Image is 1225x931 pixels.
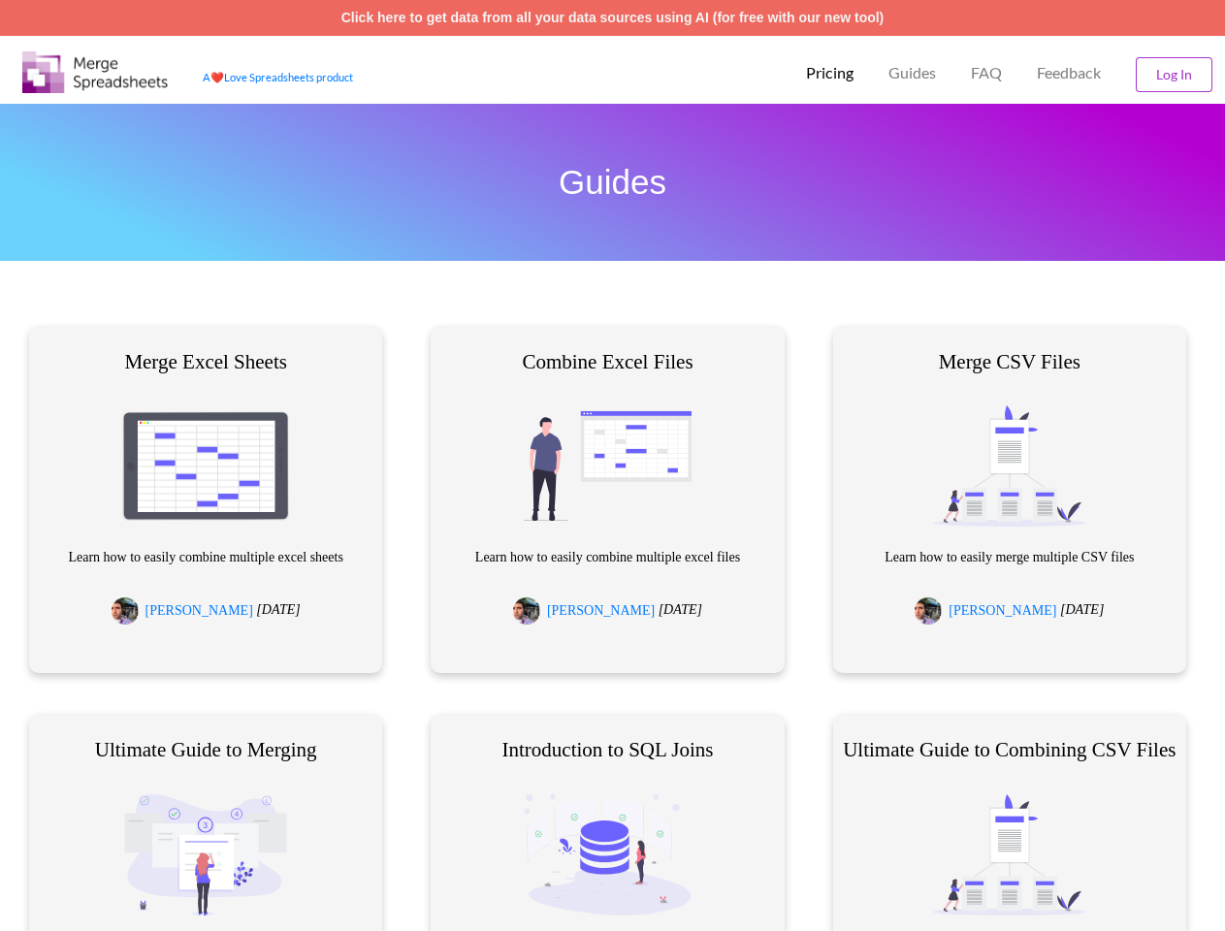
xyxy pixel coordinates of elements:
img: Adhaar.jpg [513,597,540,625]
img: Adhaar.jpg [915,597,942,625]
button: Log In [1136,57,1212,92]
img: merged files [524,381,691,527]
div: Learn how to easily combine multiple excel sheets [39,350,372,625]
a: Click here to get data from all your data sources using AI (for free with our new tool) [341,10,885,25]
h4: Ultimate Guide to Merging [39,738,372,762]
span: Feedback [1037,65,1101,80]
h4: Combine Excel Files [440,350,774,374]
img: merged files [122,770,289,915]
a: Combine Excel Files merged filesLearn how to easily combine multiple excel files [PERSON_NAME] [D... [440,350,774,625]
span: heart [210,71,224,83]
img: merged files [926,381,1093,527]
img: merged files [524,770,691,915]
a: [PERSON_NAME] [547,603,655,618]
p: Guides [888,63,936,83]
p: Pricing [806,63,854,83]
a: Merge Excel Sheets merged filesLearn how to easily combine multiple excel sheets [PERSON_NAME] [D... [39,350,372,625]
i: [DATE] [1060,603,1104,618]
h4: Merge CSV Files [843,350,1177,374]
a: [PERSON_NAME] [145,603,253,618]
img: merged files [926,770,1093,915]
img: Adhaar.jpg [112,597,139,625]
i: [DATE] [659,603,702,618]
i: [DATE] [256,603,300,618]
a: AheartLove Spreadsheets product [203,71,353,83]
img: merged files [122,381,289,527]
h4: Merge Excel Sheets [39,350,372,374]
h4: Introduction to SQL Joins [440,738,774,762]
p: FAQ [971,63,1002,83]
div: Learn how to easily merge multiple CSV files [843,350,1177,625]
a: [PERSON_NAME] [949,603,1056,618]
img: Logo.png [22,51,168,93]
a: Merge CSV Files merged filesLearn how to easily merge multiple CSV files [PERSON_NAME] [DATE] [843,350,1177,625]
div: Learn how to easily combine multiple excel files [440,350,774,625]
h4: Ultimate Guide to Combining CSV Files [843,738,1177,762]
